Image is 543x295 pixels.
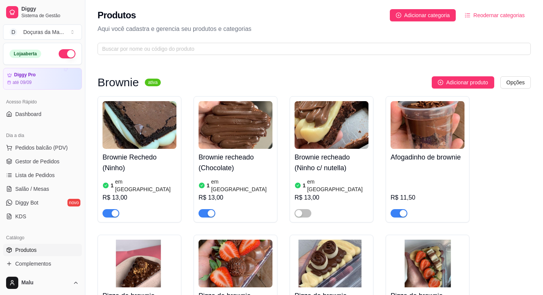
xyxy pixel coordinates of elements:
[15,246,37,254] span: Produtos
[438,80,443,85] span: plus-circle
[3,232,82,244] div: Catálogo
[14,72,36,78] article: Diggy Pro
[103,193,176,202] div: R$ 13,00
[103,101,176,149] img: product-image
[10,28,17,36] span: D
[98,78,139,87] h3: Brownie
[98,24,531,34] p: Aqui você cadastra e gerencia seu produtos e categorias
[10,50,41,58] div: Loja aberta
[23,28,64,36] div: Doçuras da Ma ...
[3,68,82,90] a: Diggy Proaté 09/09
[199,240,272,287] img: product-image
[459,9,531,21] button: Reodernar categorias
[21,279,70,286] span: Malu
[396,13,401,18] span: plus-circle
[465,13,470,18] span: ordered-list
[3,169,82,181] a: Lista de Pedidos
[102,45,520,53] input: Buscar por nome ou código do produto
[391,152,465,163] h4: Afogadinho de brownie
[15,171,55,179] span: Lista de Pedidos
[15,213,26,220] span: KDS
[111,182,114,189] article: 1
[432,76,494,89] button: Adicionar produto
[15,260,51,268] span: Complementos
[3,108,82,120] a: Dashboard
[295,240,368,287] img: product-image
[390,9,456,21] button: Adicionar categoria
[211,178,272,193] article: em [GEOGRAPHIC_DATA]
[391,193,465,202] div: R$ 11,50
[15,158,59,165] span: Gestor de Pedidos
[3,96,82,108] div: Acesso Rápido
[21,6,79,13] span: Diggy
[473,11,525,19] span: Reodernar categorias
[115,178,176,193] article: em [GEOGRAPHIC_DATA]
[3,210,82,222] a: KDS
[3,183,82,195] a: Salão / Mesas
[3,258,82,270] a: Complementos
[13,79,32,85] article: até 09/09
[446,78,488,87] span: Adicionar produto
[3,244,82,256] a: Produtos
[295,101,368,149] img: product-image
[145,79,160,86] sup: ativa
[391,240,465,287] img: product-image
[506,78,525,87] span: Opções
[199,152,272,173] h4: Brownie recheado (Chocolate)
[3,24,82,40] button: Select a team
[98,9,136,21] h2: Produtos
[15,144,68,152] span: Pedidos balcão (PDV)
[3,3,82,21] a: DiggySistema de Gestão
[15,199,38,206] span: Diggy Bot
[303,182,306,189] article: 1
[103,152,176,173] h4: Brownie Rechedo (Ninho)
[199,101,272,149] img: product-image
[295,152,368,173] h4: Brownie recheado (Ninho c/ nutella)
[391,101,465,149] img: product-image
[207,182,210,189] article: 1
[500,76,531,89] button: Opções
[3,142,82,154] button: Pedidos balcão (PDV)
[3,274,82,292] button: Malu
[3,129,82,142] div: Dia a dia
[15,185,49,193] span: Salão / Mesas
[103,240,176,287] img: product-image
[59,49,75,58] button: Alterar Status
[21,13,79,19] span: Sistema de Gestão
[3,197,82,209] a: Diggy Botnovo
[404,11,450,19] span: Adicionar categoria
[15,110,42,118] span: Dashboard
[295,193,368,202] div: R$ 13,00
[307,178,368,193] article: em [GEOGRAPHIC_DATA]
[3,155,82,168] a: Gestor de Pedidos
[199,193,272,202] div: R$ 13,00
